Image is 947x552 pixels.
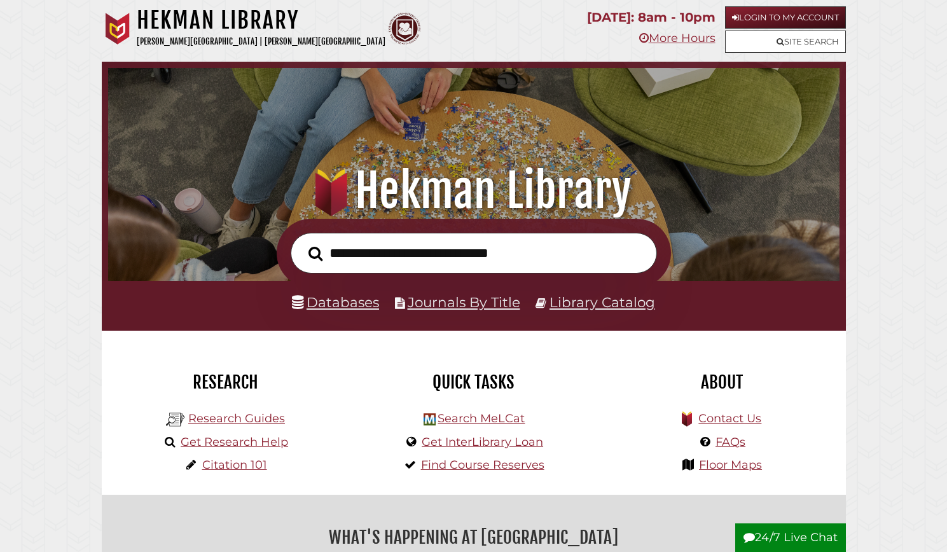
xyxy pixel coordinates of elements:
a: Floor Maps [699,458,762,472]
a: Citation 101 [202,458,267,472]
h1: Hekman Library [137,6,385,34]
h1: Hekman Library [122,163,825,219]
a: FAQs [715,435,745,449]
button: Search [302,243,329,265]
a: Research Guides [188,411,285,425]
a: More Hours [639,31,715,45]
h2: Quick Tasks [359,371,588,393]
h2: What's Happening at [GEOGRAPHIC_DATA] [111,523,836,552]
p: [DATE]: 8am - 10pm [587,6,715,29]
h2: Research [111,371,340,393]
a: Library Catalog [550,294,655,310]
a: Contact Us [698,411,761,425]
img: Hekman Library Logo [166,410,185,429]
p: [PERSON_NAME][GEOGRAPHIC_DATA] | [PERSON_NAME][GEOGRAPHIC_DATA] [137,34,385,49]
a: Login to My Account [725,6,846,29]
img: Calvin Theological Seminary [389,13,420,45]
a: Get Research Help [181,435,288,449]
i: Search [308,246,322,261]
h2: About [607,371,836,393]
a: Site Search [725,31,846,53]
a: Search MeLCat [438,411,525,425]
a: Databases [292,294,379,310]
img: Calvin University [102,13,134,45]
a: Journals By Title [408,294,520,310]
a: Find Course Reserves [421,458,544,472]
img: Hekman Library Logo [424,413,436,425]
a: Get InterLibrary Loan [422,435,543,449]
